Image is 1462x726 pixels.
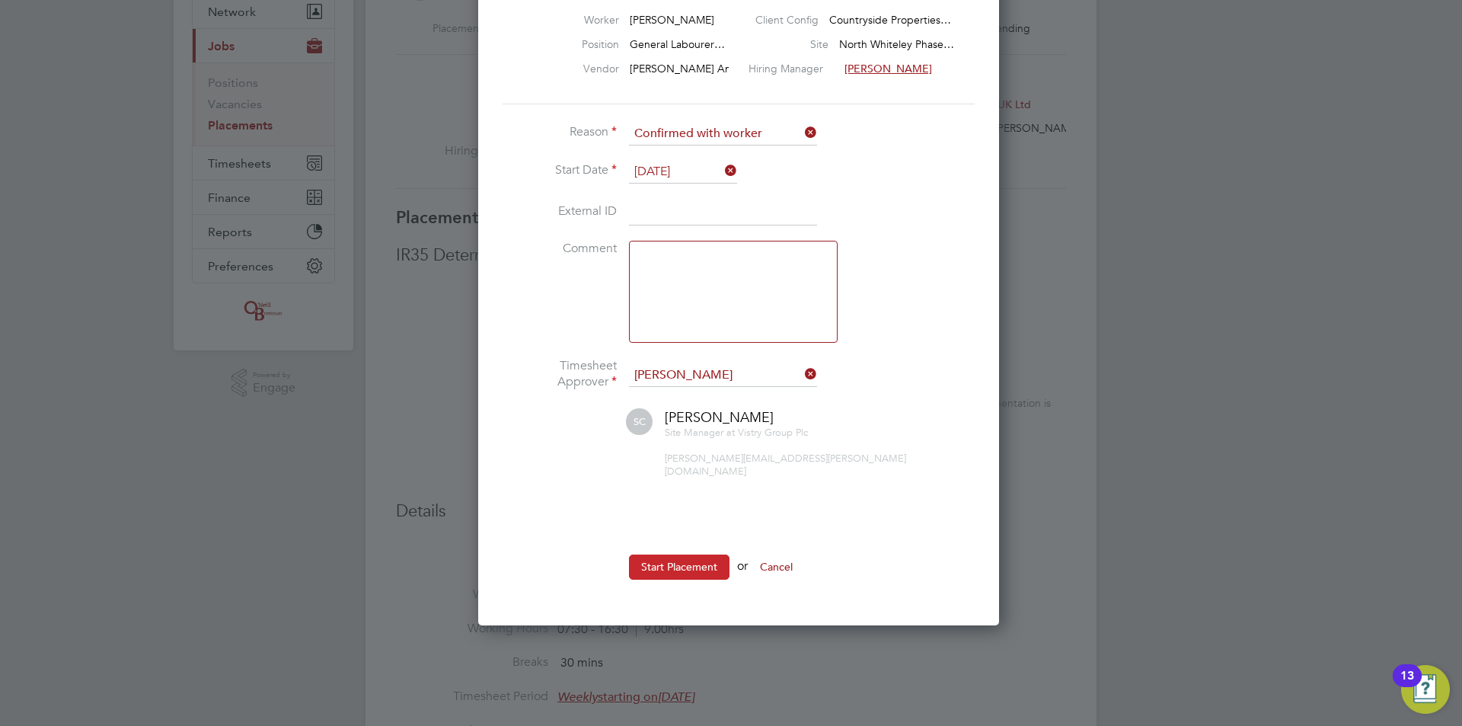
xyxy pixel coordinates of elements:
button: Open Resource Center, 13 new notifications [1401,665,1450,714]
div: 13 [1400,676,1414,696]
label: External ID [503,203,617,219]
button: Start Placement [629,555,729,579]
span: General Labourer… [630,37,725,51]
span: [PERSON_NAME] [665,408,774,426]
span: [PERSON_NAME][EMAIL_ADDRESS][PERSON_NAME][DOMAIN_NAME] [665,452,906,478]
button: Cancel [748,555,805,579]
label: Worker [535,13,619,27]
span: [PERSON_NAME] And [PERSON_NAME]… [630,62,836,75]
input: Select one [629,123,817,146]
label: Comment [503,241,617,257]
label: Hiring Manager [749,62,834,75]
li: or [503,555,959,594]
span: Countryside Properties… [829,13,951,27]
span: Site Manager at [665,426,735,439]
label: Timesheet Approver [503,358,617,390]
span: [PERSON_NAME] [630,13,714,27]
label: Reason [503,124,617,140]
span: [PERSON_NAME] [844,62,932,75]
label: Position [535,37,619,51]
input: Select one [629,161,737,184]
label: Site [768,37,828,51]
input: Search for... [629,364,817,387]
span: SC [626,408,653,435]
span: North Whiteley Phase… [839,37,954,51]
label: Vendor [535,62,619,75]
span: Vistry Group Plc [738,426,808,439]
label: Client Config [755,13,819,27]
label: Start Date [503,162,617,178]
